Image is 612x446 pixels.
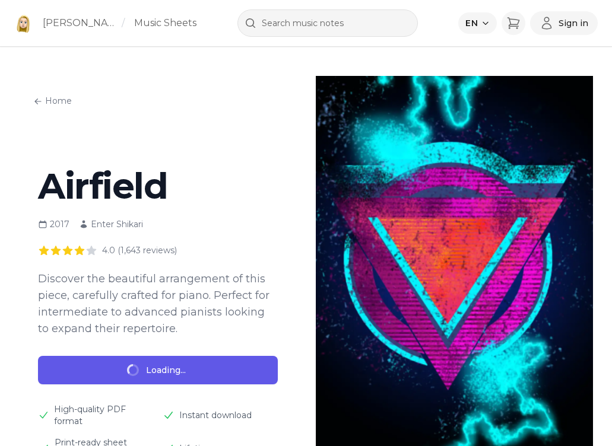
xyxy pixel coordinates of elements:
[559,17,588,29] span: Sign in
[38,270,278,337] p: Discover the beautiful arrangement of this piece, carefully crafted for piano. Perfect for interm...
[30,91,75,110] a: Home
[237,9,418,37] input: Search music notes
[502,11,525,35] button: Cart
[122,16,125,30] span: /
[465,17,478,29] span: EN
[38,168,278,204] span: Airfield
[134,16,196,30] a: Music Sheets
[54,403,153,427] span: High-quality PDF format
[38,356,278,384] button: Loading...
[530,11,598,35] button: Sign in
[43,16,117,30] a: [PERSON_NAME]
[179,409,252,421] span: Instant download
[14,14,33,33] img: Kate Maystrova
[458,12,497,34] button: Select language
[38,218,69,230] div: 2017
[19,76,297,121] nav: Global
[102,244,177,256] p: 4.0 (1,643 reviews)
[79,218,143,230] div: Enter Shikari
